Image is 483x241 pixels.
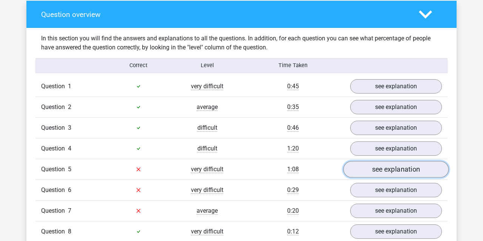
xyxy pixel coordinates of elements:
span: 1:20 [287,145,299,152]
span: Question [41,123,68,132]
a: see explanation [350,121,442,135]
span: difficult [197,124,217,132]
a: see explanation [350,183,442,197]
div: Level [173,61,241,70]
div: Correct [105,61,173,70]
span: Question [41,103,68,112]
span: difficult [197,145,217,152]
span: 0:45 [287,83,299,90]
span: 4 [68,145,71,152]
span: very difficult [191,186,223,194]
span: 5 [68,166,71,173]
span: Question [41,165,68,174]
span: Question [41,82,68,91]
span: Question [41,206,68,215]
a: see explanation [350,100,442,114]
span: 1:08 [287,166,299,173]
a: see explanation [350,224,442,239]
span: 0:35 [287,103,299,111]
a: see explanation [350,204,442,218]
div: In this section you will find the answers and explanations to all the questions. In addition, for... [35,34,448,52]
span: 2 [68,103,71,111]
div: Time Taken [241,61,345,70]
a: see explanation [343,161,449,178]
span: 7 [68,207,71,214]
span: very difficult [191,166,223,173]
span: Question [41,227,68,236]
span: 0:46 [287,124,299,132]
span: Question [41,186,68,195]
h4: Question overview [41,10,408,19]
span: 8 [68,228,71,235]
span: very difficult [191,83,223,90]
a: see explanation [350,141,442,156]
span: 0:12 [287,228,299,235]
span: Question [41,144,68,153]
a: see explanation [350,79,442,94]
span: average [197,103,218,111]
span: 1 [68,83,71,90]
span: 3 [68,124,71,131]
span: 0:20 [287,207,299,215]
span: 6 [68,186,71,193]
span: very difficult [191,228,223,235]
span: average [197,207,218,215]
span: 0:29 [287,186,299,194]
